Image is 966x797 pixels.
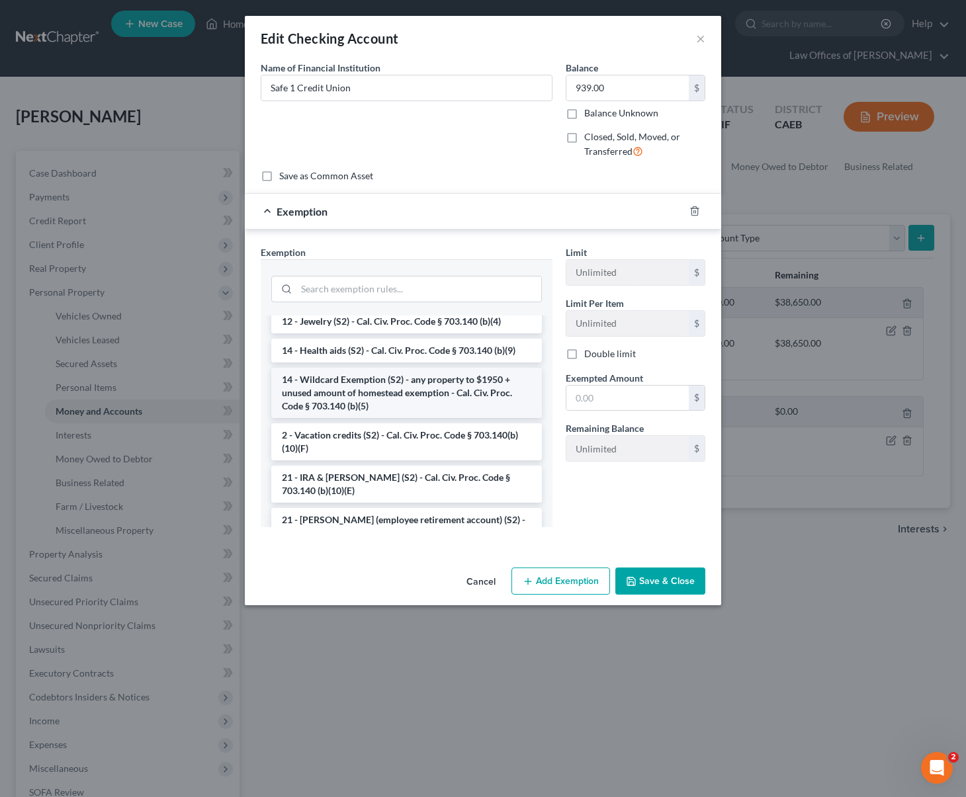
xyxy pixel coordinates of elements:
label: Double limit [584,347,636,360]
span: Limit [566,247,587,258]
div: $ [689,75,705,101]
li: 2 - Vacation credits (S2) - Cal. Civ. Proc. Code § 703.140(b)(10)(F) [271,423,542,460]
li: 21 - IRA & [PERSON_NAME] (S2) - Cal. Civ. Proc. Code § 703.140 (b)(10)(E) [271,466,542,503]
span: 2 [948,752,959,763]
iframe: Intercom live chat [921,752,953,784]
button: Add Exemption [511,567,610,595]
button: Cancel [456,569,506,595]
span: Name of Financial Institution [261,62,380,73]
input: Enter name... [261,75,552,101]
span: Exemption [261,247,306,258]
span: Closed, Sold, Moved, or Transferred [584,131,680,157]
div: $ [689,311,705,336]
input: 0.00 [566,75,689,101]
input: 0.00 [566,386,689,411]
button: × [696,30,705,46]
li: 12 - Jewelry (S2) - Cal. Civ. Proc. Code § 703.140 (b)(4) [271,310,542,333]
div: $ [689,260,705,285]
label: Balance [566,61,598,75]
label: Save as Common Asset [279,169,373,183]
li: 14 - Health aids (S2) - Cal. Civ. Proc. Code § 703.140 (b)(9) [271,339,542,362]
label: Remaining Balance [566,421,644,435]
li: 14 - Wildcard Exemption (S2) - any property to $1950 + unused amount of homestead exemption - Cal... [271,368,542,418]
label: Limit Per Item [566,296,624,310]
input: -- [566,311,689,336]
input: -- [566,436,689,461]
div: $ [689,436,705,461]
li: 21 - [PERSON_NAME] (employee retirement account) (S2) - Cal. Civ. Proc. Code § 703.140 (b)(10)(E) [271,508,542,545]
span: Exemption [277,205,328,218]
input: -- [566,260,689,285]
div: $ [689,386,705,411]
button: Save & Close [615,567,705,595]
div: Edit Checking Account [261,29,398,48]
input: Search exemption rules... [296,276,541,302]
span: Exempted Amount [566,372,643,384]
label: Balance Unknown [584,106,658,120]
